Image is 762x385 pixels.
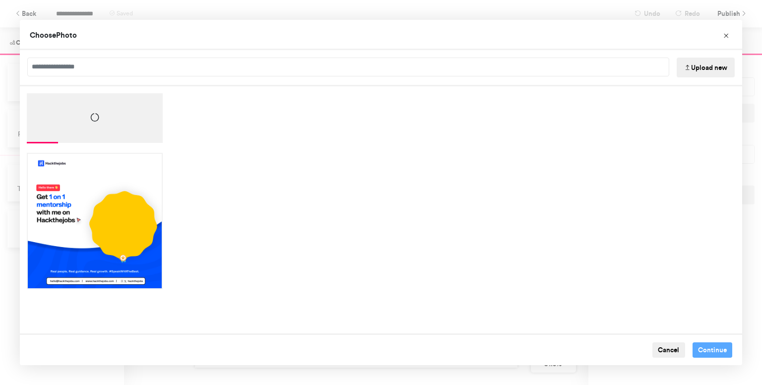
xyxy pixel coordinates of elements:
[712,335,750,373] iframe: Drift Widget Chat Controller
[30,30,77,40] span: Choose Photo
[677,58,735,77] button: Upload new
[20,20,742,365] div: Choose Image
[693,342,733,358] button: Continue
[652,342,685,358] button: Cancel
